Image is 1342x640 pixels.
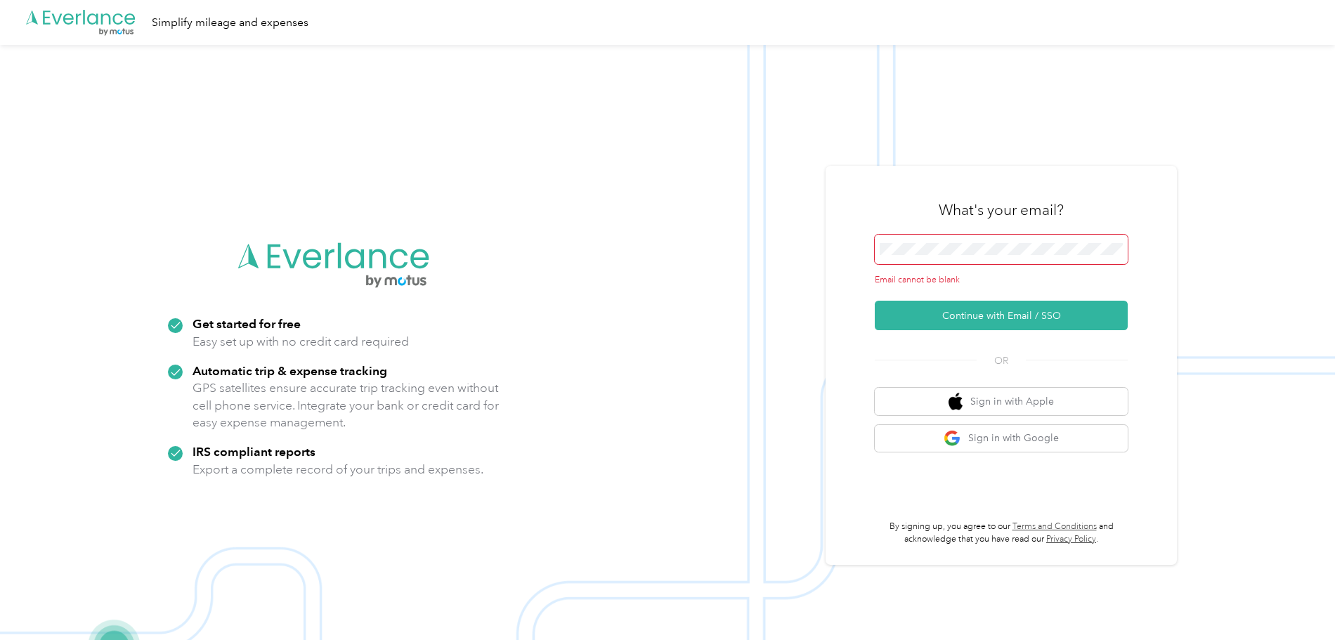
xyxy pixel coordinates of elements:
[939,200,1064,220] h3: What's your email?
[949,393,963,410] img: apple logo
[1046,534,1096,544] a: Privacy Policy
[193,363,387,378] strong: Automatic trip & expense tracking
[875,521,1128,545] p: By signing up, you agree to our and acknowledge that you have read our .
[875,301,1128,330] button: Continue with Email / SSO
[875,388,1128,415] button: apple logoSign in with Apple
[152,14,308,32] div: Simplify mileage and expenses
[944,430,961,448] img: google logo
[977,353,1026,368] span: OR
[193,444,315,459] strong: IRS compliant reports
[193,379,500,431] p: GPS satellites ensure accurate trip tracking even without cell phone service. Integrate your bank...
[193,461,483,478] p: Export a complete record of your trips and expenses.
[193,316,301,331] strong: Get started for free
[1012,521,1097,532] a: Terms and Conditions
[193,333,409,351] p: Easy set up with no credit card required
[875,274,1128,287] div: Email cannot be blank
[875,425,1128,452] button: google logoSign in with Google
